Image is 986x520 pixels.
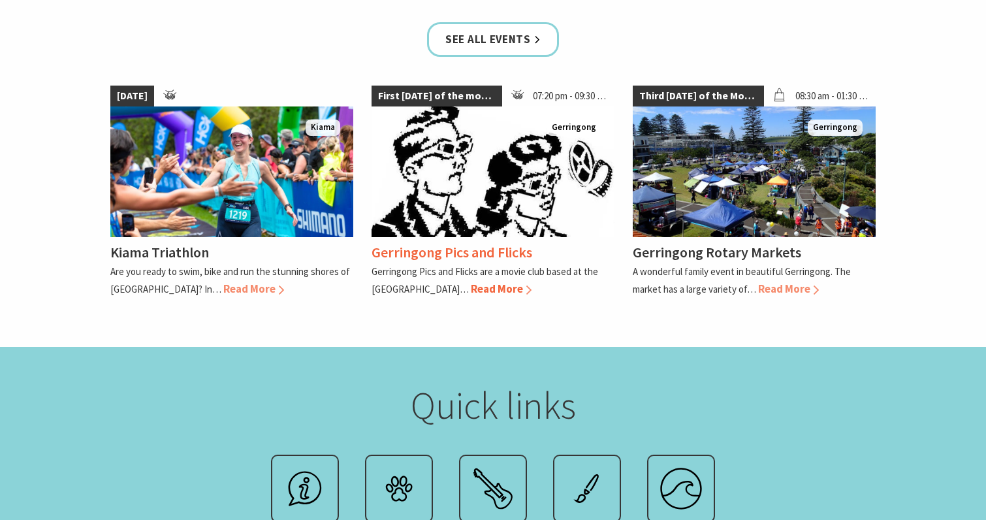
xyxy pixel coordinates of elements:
[467,463,519,515] img: festival.svg
[758,282,819,296] span: Read More
[372,86,502,106] span: First [DATE] of the month
[110,265,350,295] p: Are you ready to swim, bike and run the stunning shores of [GEOGRAPHIC_DATA]? In…
[372,86,614,298] a: First [DATE] of the month 07:20 pm - 09:30 pm Gerringong Gerringong Pics and Flicks Gerringong Pi...
[633,243,801,261] h4: Gerringong Rotary Markets
[561,463,613,515] img: exhibit.svg
[526,86,614,106] span: 07:20 pm - 09:30 pm
[306,120,340,136] span: Kiama
[110,86,154,106] span: [DATE]
[372,265,598,295] p: Gerringong Pics and Flicks are a movie club based at the [GEOGRAPHIC_DATA]…
[223,282,284,296] span: Read More
[373,463,425,515] img: petcare.svg
[633,86,876,298] a: Third [DATE] of the Month 08:30 am - 01:30 pm Christmas Market and Street Parade Gerringong Gerri...
[547,120,601,136] span: Gerringong
[110,86,353,298] a: [DATE] kiamatriathlon Kiama Kiama Triathlon Are you ready to swim, bike and run the stunning shor...
[110,243,209,261] h4: Kiama Triathlon
[279,463,331,515] img: info.svg
[633,106,876,237] img: Christmas Market and Street Parade
[372,243,532,261] h4: Gerringong Pics and Flicks
[110,106,353,237] img: kiamatriathlon
[427,22,559,57] a: See all Events
[471,282,532,296] span: Read More
[633,86,764,106] span: Third [DATE] of the Month
[808,120,863,136] span: Gerringong
[237,383,749,429] h2: Quick links
[378,105,421,150] button: Click to Favourite Gerringong Pics and Flicks
[633,265,851,295] p: A wonderful family event in beautiful Gerringong. The market has a large variety of…
[789,86,876,106] span: 08:30 am - 01:30 pm
[655,463,707,515] img: surfing.svg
